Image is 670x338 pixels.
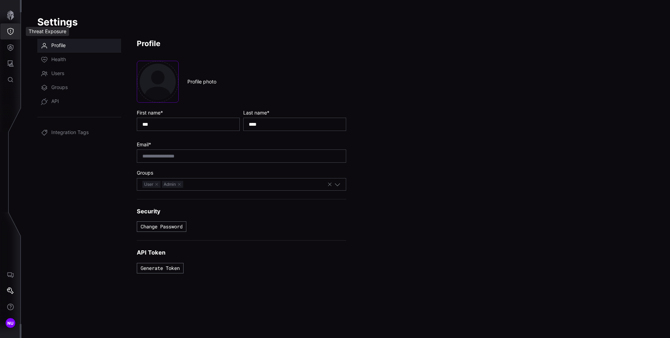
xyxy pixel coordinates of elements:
[137,170,346,176] label: Groups
[51,98,59,105] span: API
[327,181,333,188] button: Clear selection
[137,263,184,273] button: Generate Token
[137,221,186,232] button: Change Password
[137,249,346,256] h3: API Token
[37,81,121,95] a: Groups
[37,53,121,67] a: Health
[26,27,69,36] div: Threat Exposure
[51,129,89,136] span: Integration Tags
[334,181,341,188] button: Toggle options menu
[51,84,68,91] span: Groups
[142,181,161,188] span: User
[162,181,183,188] span: Admin
[37,126,121,140] a: Integration Tags
[137,208,346,215] h3: Security
[51,42,66,49] span: Profile
[7,319,14,327] span: NU
[0,315,21,331] button: NU
[37,39,121,53] a: Profile
[137,110,240,116] label: First name *
[37,95,121,109] a: API
[137,39,346,48] h2: Profile
[51,70,64,77] span: Users
[37,16,654,28] h1: Settings
[51,56,66,63] span: Health
[243,110,346,116] label: Last name *
[187,79,216,85] label: Profile photo
[137,141,346,148] label: Email *
[37,67,121,81] a: Users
